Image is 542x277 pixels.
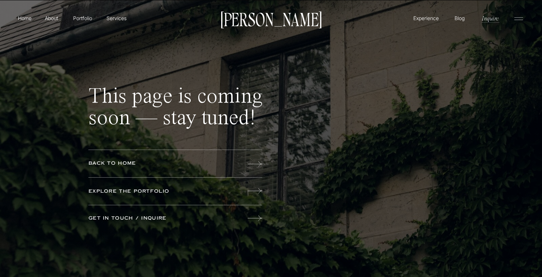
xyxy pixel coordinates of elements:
a: About [43,14,60,22]
a: Portfolio [70,14,95,22]
a: Inquire [481,14,499,22]
a: Blog [453,14,466,22]
a: Explore the portfolio [89,188,201,196]
a: Experience [412,14,440,22]
a: Services [106,14,127,22]
a: back to home [89,160,201,168]
a: get in touch / inquire [89,215,201,222]
a: Home [16,14,33,22]
p: This page is coming soon — stay tuned! [89,86,266,140]
a: [PERSON_NAME] [217,11,325,26]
